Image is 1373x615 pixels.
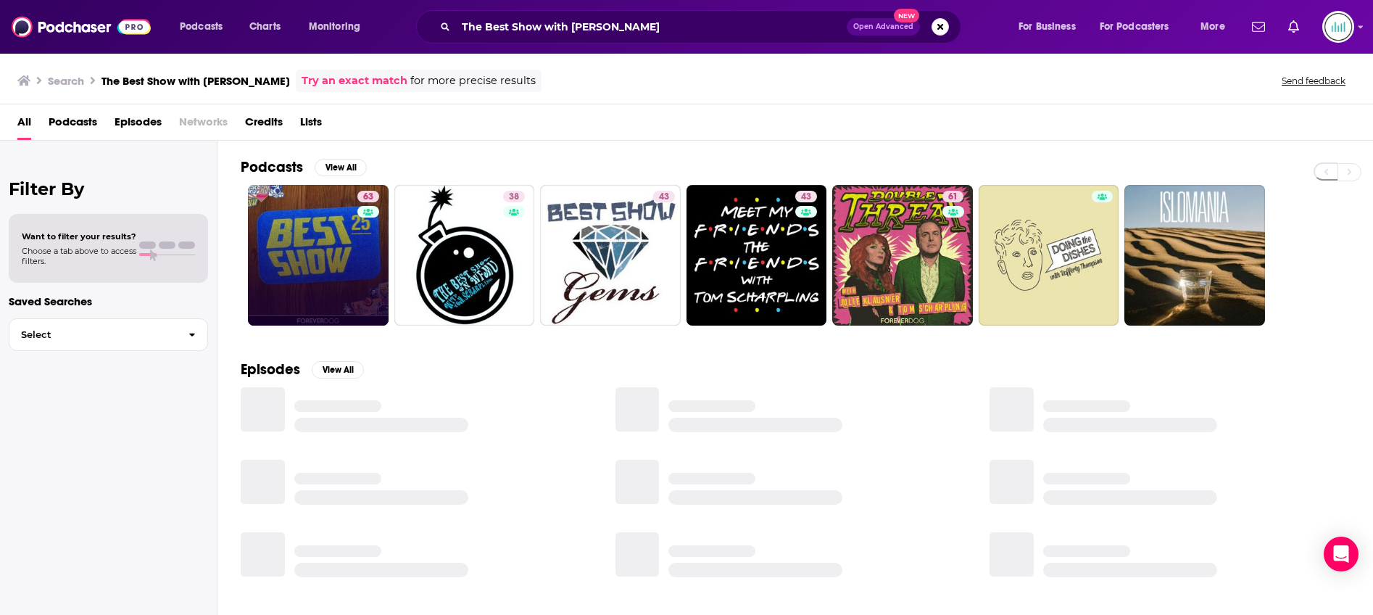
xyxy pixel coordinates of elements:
button: open menu [1190,15,1243,38]
button: Select [9,318,208,351]
h2: Episodes [241,360,300,379]
input: Search podcasts, credits, & more... [456,15,847,38]
div: Search podcasts, credits, & more... [430,10,975,44]
a: 63 [248,185,389,326]
a: Podcasts [49,110,97,140]
span: More [1200,17,1225,37]
a: 38 [394,185,535,326]
a: All [17,110,31,140]
a: 43 [653,191,675,202]
span: Podcasts [180,17,223,37]
a: Episodes [115,110,162,140]
span: Open Advanced [853,23,913,30]
span: Networks [179,110,228,140]
span: Want to filter your results? [22,231,136,242]
a: EpisodesView All [241,360,364,379]
span: 38 [509,190,519,205]
span: Monitoring [309,17,360,37]
span: For Business [1019,17,1076,37]
a: 61 [942,191,963,202]
a: 63 [357,191,379,202]
span: Choose a tab above to access filters. [22,246,136,266]
a: 43 [686,185,827,326]
p: Saved Searches [9,294,208,308]
a: Show notifications dropdown [1282,15,1305,39]
h3: Search [48,74,84,88]
button: Show profile menu [1322,11,1354,43]
span: for more precise results [410,73,536,89]
a: 38 [503,191,525,202]
h2: Podcasts [241,158,303,176]
span: 63 [363,190,373,205]
button: open menu [299,15,379,38]
img: Podchaser - Follow, Share and Rate Podcasts [12,13,151,41]
button: open menu [1090,15,1190,38]
a: Credits [245,110,283,140]
a: 43 [795,191,817,202]
h2: Filter By [9,178,208,199]
h3: The Best Show with [PERSON_NAME] [101,74,290,88]
a: Lists [300,110,322,140]
button: Open AdvancedNew [847,18,920,36]
a: Show notifications dropdown [1246,15,1271,39]
img: User Profile [1322,11,1354,43]
span: 43 [801,190,811,205]
span: For Podcasters [1100,17,1169,37]
div: Open Intercom Messenger [1324,537,1359,571]
button: open menu [1008,15,1094,38]
a: Try an exact match [302,73,407,89]
span: Charts [249,17,281,37]
button: Send feedback [1277,75,1350,87]
a: 61 [832,185,973,326]
a: PodcastsView All [241,158,367,176]
a: 43 [540,185,681,326]
button: open menu [170,15,241,38]
button: View All [312,361,364,379]
span: 43 [659,190,669,205]
a: Charts [240,15,289,38]
span: New [894,9,920,22]
span: 61 [948,190,958,205]
span: Logged in as podglomerate [1322,11,1354,43]
span: Select [9,330,177,339]
button: View All [315,159,367,176]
